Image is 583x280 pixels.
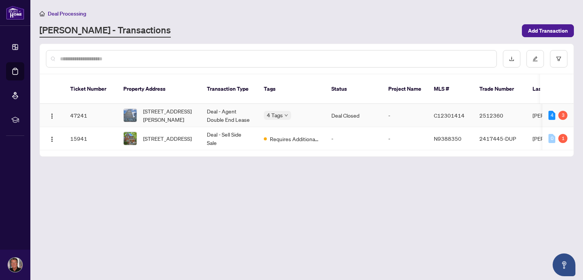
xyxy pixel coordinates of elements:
button: edit [526,50,544,68]
div: 1 [558,134,567,143]
td: 2512360 [473,104,526,127]
div: 3 [558,111,567,120]
td: 2417445-DUP [473,127,526,150]
img: logo [6,6,24,20]
span: 4 Tags [267,111,283,120]
th: MLS # [428,74,473,104]
span: home [39,11,45,16]
th: Ticket Number [64,74,117,104]
img: Profile Icon [8,258,22,272]
th: Trade Number [473,74,526,104]
td: Deal Closed [325,104,382,127]
span: Requires Additional Docs [270,135,319,143]
th: Status [325,74,382,104]
td: - [382,104,428,127]
img: Logo [49,136,55,142]
td: - [382,127,428,150]
span: [STREET_ADDRESS] [143,134,192,143]
button: Open asap [553,253,575,276]
button: Logo [46,109,58,121]
span: Deal Processing [48,10,86,17]
th: Property Address [117,74,201,104]
th: Tags [258,74,325,104]
td: 15941 [64,127,117,150]
span: N9388350 [434,135,462,142]
button: download [503,50,520,68]
img: thumbnail-img [124,109,137,122]
span: Add Transaction [528,25,568,37]
td: Deal - Sell Side Sale [201,127,258,150]
img: Logo [49,113,55,119]
span: down [284,113,288,117]
button: filter [550,50,567,68]
span: C12301414 [434,112,465,119]
img: thumbnail-img [124,132,137,145]
button: Add Transaction [522,24,574,37]
td: 47241 [64,104,117,127]
td: - [325,127,382,150]
span: edit [533,56,538,61]
td: Deal - Agent Double End Lease [201,104,258,127]
div: 4 [548,111,555,120]
div: 0 [548,134,555,143]
span: [STREET_ADDRESS][PERSON_NAME] [143,107,195,124]
th: Project Name [382,74,428,104]
span: download [509,56,514,61]
span: filter [556,56,561,61]
a: [PERSON_NAME] - Transactions [39,24,171,38]
th: Transaction Type [201,74,258,104]
button: Logo [46,132,58,145]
